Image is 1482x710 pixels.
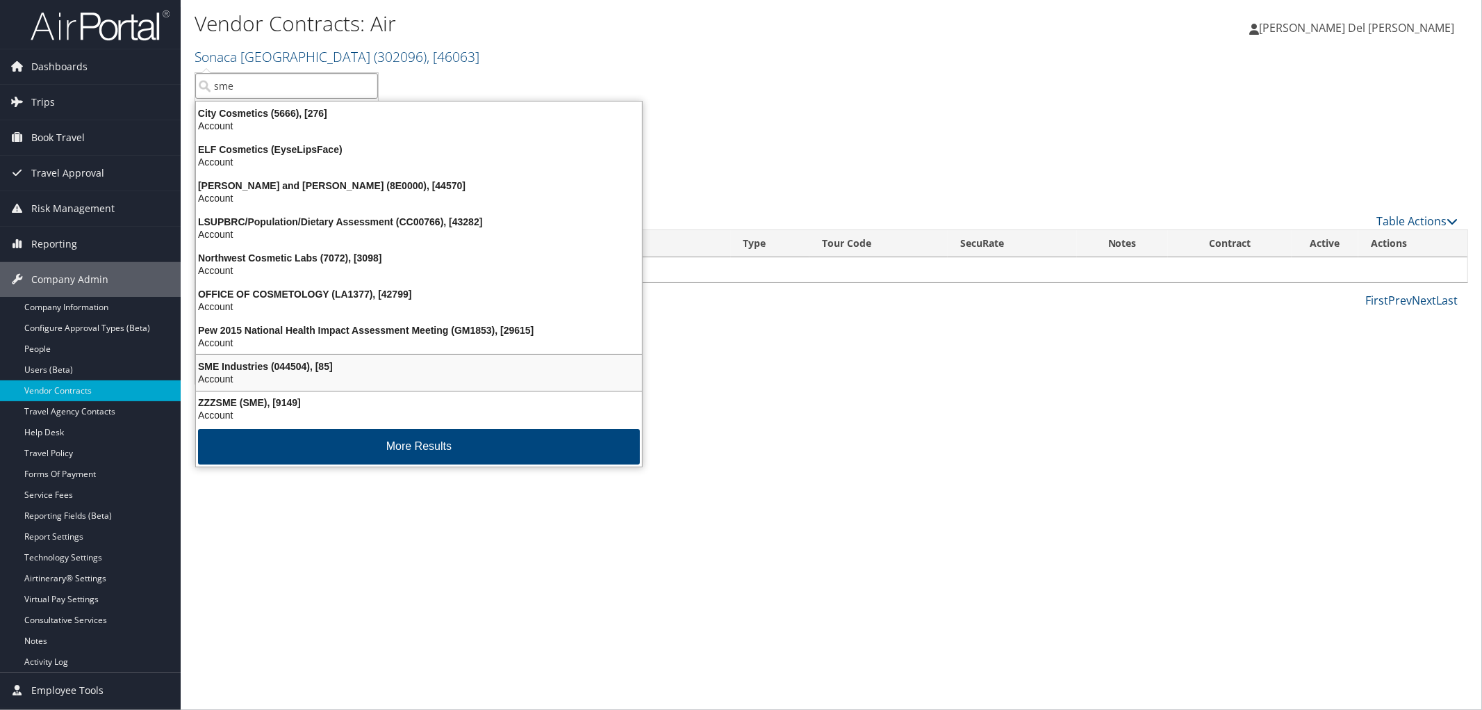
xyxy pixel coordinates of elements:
[195,9,1044,38] h1: Vendor Contracts: Air
[1436,293,1458,308] a: Last
[1249,7,1468,49] a: [PERSON_NAME] Del [PERSON_NAME]
[809,230,948,257] th: Tour Code: activate to sort column ascending
[1077,230,1168,257] th: Notes: activate to sort column ascending
[188,337,650,349] div: Account
[31,191,115,226] span: Risk Management
[188,300,650,313] div: Account
[31,49,88,84] span: Dashboards
[948,230,1076,257] th: SecuRate: activate to sort column ascending
[188,228,650,241] div: Account
[1259,20,1454,35] span: [PERSON_NAME] Del [PERSON_NAME]
[188,324,650,337] div: Pew 2015 National Health Impact Assessment Meeting (GM1853), [29615]
[188,409,650,421] div: Account
[31,120,85,155] span: Book Travel
[195,47,479,66] a: Sonaca [GEOGRAPHIC_DATA]
[31,262,108,297] span: Company Admin
[188,120,650,132] div: Account
[188,288,650,300] div: OFFICE OF COSMETOLOGY (LA1377), [42799]
[1388,293,1412,308] a: Prev
[188,373,650,385] div: Account
[1365,293,1388,308] a: First
[195,257,1467,282] td: No data available in table
[188,396,650,409] div: ZZZSME (SME), [9149]
[1168,230,1292,257] th: Contract: activate to sort column ascending
[188,179,650,192] div: [PERSON_NAME] and [PERSON_NAME] (8E0000), [44570]
[31,9,170,42] img: airportal-logo.png
[195,73,378,99] input: Search Accounts
[188,264,650,277] div: Account
[188,192,650,204] div: Account
[427,47,479,66] span: , [ 46063 ]
[188,360,650,373] div: SME Industries (044504), [85]
[374,47,427,66] span: ( 302096 )
[188,252,650,264] div: Northwest Cosmetic Labs (7072), [3098]
[188,107,650,120] div: City Cosmetics (5666), [276]
[195,152,1468,190] div: There are contracts.
[188,156,650,168] div: Account
[31,673,104,708] span: Employee Tools
[731,230,809,257] th: Type: activate to sort column ascending
[198,429,640,465] button: More Results
[31,85,55,120] span: Trips
[1292,230,1358,257] th: Active: activate to sort column ascending
[188,143,650,156] div: ELF Cosmetics (EyseLipsFace)
[1412,293,1436,308] a: Next
[188,216,650,228] div: LSUPBRC/Population/Dietary Assessment (CC00766), [43282]
[1376,213,1458,229] a: Table Actions
[31,227,77,261] span: Reporting
[1358,230,1467,257] th: Actions
[31,156,104,191] span: Travel Approval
